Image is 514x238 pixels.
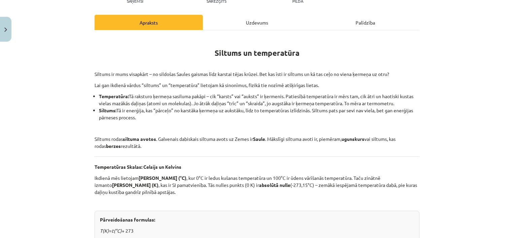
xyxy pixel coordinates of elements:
p: Siltums ir mums visapkārt – no sildošas Saules gaismas līdz karstai tējas krūzei. Bet kas īsti ir... [95,71,419,78]
b: Temperatūras Skalas: Celsijs un Kelvins [95,164,181,170]
b: ugunskurs [341,136,364,142]
b: Pārveidošanas formulas: [100,216,155,223]
em: t(°C) [112,228,122,234]
em: T(K) [100,228,109,234]
b: Siltums: [99,107,116,113]
b: siltuma avotos [123,136,156,142]
li: Tā ir enerģija, kas “pārceļo” no karstāka ķermeņa uz aukstāku, līdz to temperatūras izlīdzinās. S... [99,107,419,121]
div: Palīdzība [311,15,419,30]
b: berzes [106,143,121,149]
p: = + 273 [100,227,414,234]
b: absolūtā nulle [259,182,290,188]
div: Apraksts [95,15,203,30]
p: Siltums rodas . Galvenais dabiskais siltuma avots uz Zemes ir . Mākslīgi siltuma avoti ir, piemēr... [95,135,419,150]
p: Ikdienā mēs lietojam , kur 0°C ir ledus kušanas temperatūra un 100°C ir ūdens vārīšanās temperatū... [95,174,419,196]
b: Temperatūra: [99,93,129,99]
div: Uzdevums [203,15,311,30]
b: [PERSON_NAME] (K) [112,182,158,188]
li: Tā raksturo ķermeņa sasiluma pakāpi – cik “karsts” vai “auksts” ir ķermenis. Patiesībā temperatūr... [99,93,419,107]
b: Saule [253,136,265,142]
p: Lai gan ikdienā vārdus “siltums” un “temperatūra” lietojam kā sinonīmus, fizikā tie nozīmē atšķir... [95,82,419,89]
strong: Siltums un temperatūra [215,48,299,58]
b: [PERSON_NAME] (°C) [139,175,186,181]
img: icon-close-lesson-0947bae3869378f0d4975bcd49f059093ad1ed9edebbc8119c70593378902aed.svg [4,28,7,32]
